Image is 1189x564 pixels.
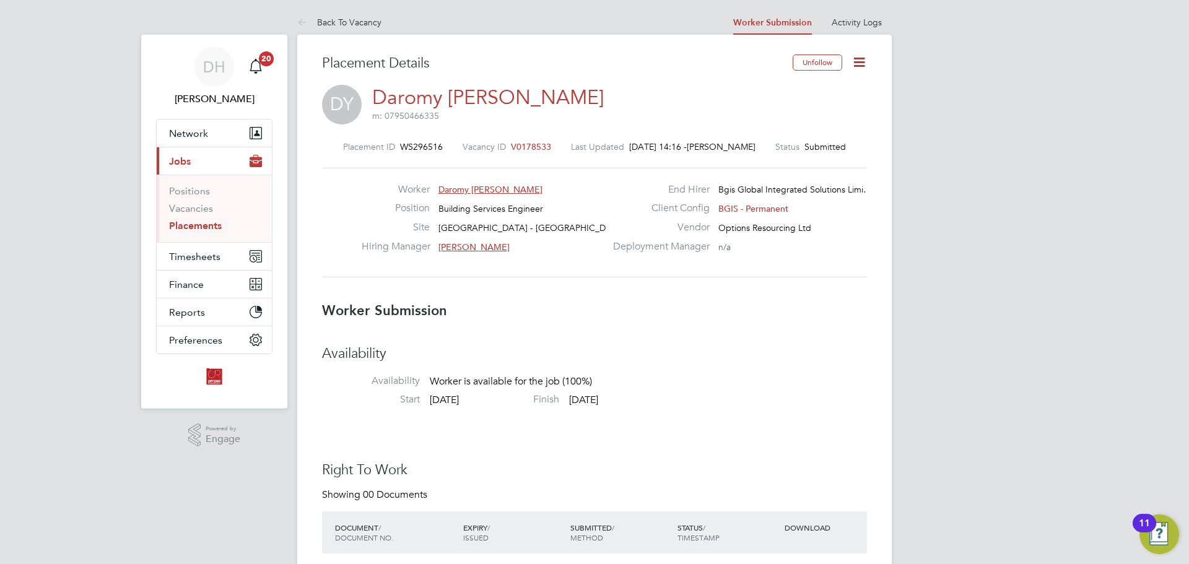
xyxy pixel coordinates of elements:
[438,241,510,253] span: [PERSON_NAME]
[157,298,272,326] button: Reports
[487,523,490,532] span: /
[400,141,443,152] span: WS296516
[322,488,430,501] div: Showing
[169,334,222,346] span: Preferences
[775,141,799,152] label: Status
[363,488,427,501] span: 00 Documents
[169,155,191,167] span: Jobs
[1139,523,1150,539] div: 11
[612,523,614,532] span: /
[259,51,274,66] span: 20
[567,516,674,549] div: SUBMITTED
[169,306,205,318] span: Reports
[243,47,268,87] a: 20
[335,532,393,542] span: DOCUMENT NO.
[793,54,842,71] button: Unfollow
[718,222,811,233] span: Options Resourcing Ltd
[322,461,867,479] h3: Right To Work
[677,532,720,542] span: TIMESTAMP
[804,141,846,152] span: Submitted
[703,523,705,532] span: /
[570,532,603,542] span: METHOD
[461,393,559,406] label: Finish
[206,423,240,434] span: Powered by
[1139,514,1179,554] button: Open Resource Center, 11 new notifications
[430,394,459,406] span: [DATE]
[438,184,542,195] span: Daromy [PERSON_NAME]
[204,367,224,386] img: optionsresourcing-logo-retina.png
[460,516,567,549] div: EXPIRY
[169,251,220,262] span: Timesheets
[322,302,447,319] b: Worker Submission
[157,271,272,298] button: Finance
[157,175,272,242] div: Jobs
[718,241,731,253] span: n/a
[606,183,710,196] label: End Hirer
[362,221,430,234] label: Site
[430,375,592,388] span: Worker is available for the job (100%)
[322,393,420,406] label: Start
[169,220,222,232] a: Placements
[463,141,506,152] label: Vacancy ID
[206,434,240,445] span: Engage
[674,516,782,549] div: STATUS
[156,47,272,106] a: DH[PERSON_NAME]
[157,147,272,175] button: Jobs
[141,35,287,409] nav: Main navigation
[156,367,272,386] a: Go to home page
[343,141,395,152] label: Placement ID
[169,128,208,139] span: Network
[463,532,489,542] span: ISSUED
[372,85,604,110] a: Daromy [PERSON_NAME]
[378,523,381,532] span: /
[438,222,625,233] span: [GEOGRAPHIC_DATA] - [GEOGRAPHIC_DATA]
[169,279,204,290] span: Finance
[332,516,460,549] div: DOCUMENT
[438,203,543,214] span: Building Services Engineer
[832,17,882,28] a: Activity Logs
[511,141,551,152] span: V0178533
[569,394,598,406] span: [DATE]
[203,59,225,75] span: DH
[782,516,867,539] div: DOWNLOAD
[157,326,272,354] button: Preferences
[169,202,213,214] a: Vacancies
[362,202,430,215] label: Position
[322,85,362,124] span: DY
[322,375,420,388] label: Availability
[687,141,756,152] span: [PERSON_NAME]
[156,92,272,106] span: Daniel Hobbs
[362,183,430,196] label: Worker
[718,203,788,214] span: BGIS - Permanent
[571,141,624,152] label: Last Updated
[157,119,272,147] button: Network
[718,184,872,195] span: Bgis Global Integrated Solutions Limi…
[606,240,710,253] label: Deployment Manager
[188,423,241,447] a: Powered byEngage
[322,54,783,72] h3: Placement Details
[606,202,710,215] label: Client Config
[372,110,439,121] span: m: 07950466335
[733,17,812,28] a: Worker Submission
[322,345,867,363] h3: Availability
[297,17,381,28] a: Back To Vacancy
[362,240,430,253] label: Hiring Manager
[169,185,210,197] a: Positions
[629,141,687,152] span: [DATE] 14:16 -
[157,243,272,270] button: Timesheets
[606,221,710,234] label: Vendor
